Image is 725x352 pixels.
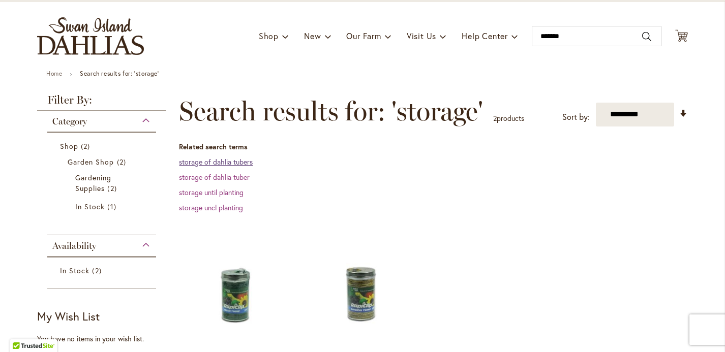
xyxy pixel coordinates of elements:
a: Shop [60,141,146,151]
p: products [493,110,524,126]
span: Availability [52,240,96,251]
dt: Related search terms [179,142,688,152]
span: Gardening Supplies [75,173,111,193]
strong: Search results for: 'storage' [80,70,159,77]
span: In Stock [75,202,105,211]
a: Home [46,70,62,77]
span: Category [52,116,87,127]
span: Garden Shop [68,157,114,167]
span: 1 [107,201,118,212]
span: Our Farm [346,30,381,41]
strong: My Wish List [37,309,100,324]
iframe: Launch Accessibility Center [8,316,36,344]
span: 2 [117,156,129,167]
span: 2 [493,113,497,123]
span: Shop [259,30,279,41]
a: Garden Shop [68,156,138,167]
label: Sort by: [562,108,590,126]
a: In Stock 2 [60,265,146,276]
a: store logo [37,17,144,55]
a: storage until planting [179,187,244,197]
a: storage uncl planting [179,203,243,212]
span: 2 [107,183,119,194]
img: Garden Twine – Green [179,239,293,352]
div: You have no items in your wish list. [37,334,173,344]
span: 2 [92,265,104,276]
strong: Filter By: [37,94,166,111]
a: storage of dahlia tubers [179,157,253,167]
span: Help Center [462,30,508,41]
span: New [304,30,321,41]
span: Visit Us [407,30,436,41]
a: storage of dahlia tuber [179,172,250,182]
a: Gardening Supplies [75,172,131,194]
img: Garden Twine – Natural [304,239,417,352]
span: Search results for: 'storage' [179,96,483,126]
span: 2 [81,141,93,151]
a: In Stock [75,201,131,212]
span: In Stock [60,266,89,275]
span: Shop [60,141,78,151]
